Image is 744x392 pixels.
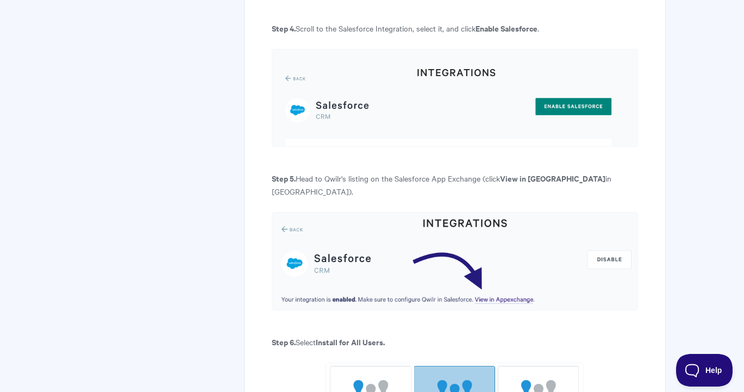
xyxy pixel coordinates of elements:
[676,354,733,387] iframe: Toggle Customer Support
[316,336,385,347] strong: Install for All Users.
[272,172,637,198] p: Head to Qwilr's listing on the Salesforce App Exchange (click in [GEOGRAPHIC_DATA]).
[272,22,296,34] b: Step 4.
[272,22,637,35] p: Scroll to the Salesforce Integration, select it, and click .
[272,172,296,184] b: Step 5.
[476,22,537,34] b: Enable Salesforce
[272,336,296,347] b: Step 6.
[272,212,637,310] img: file-T1aFUYzPy2.png
[500,172,605,184] b: View in [GEOGRAPHIC_DATA]
[272,49,637,147] img: file-khmZdAeL9n.png
[272,335,637,349] p: Select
